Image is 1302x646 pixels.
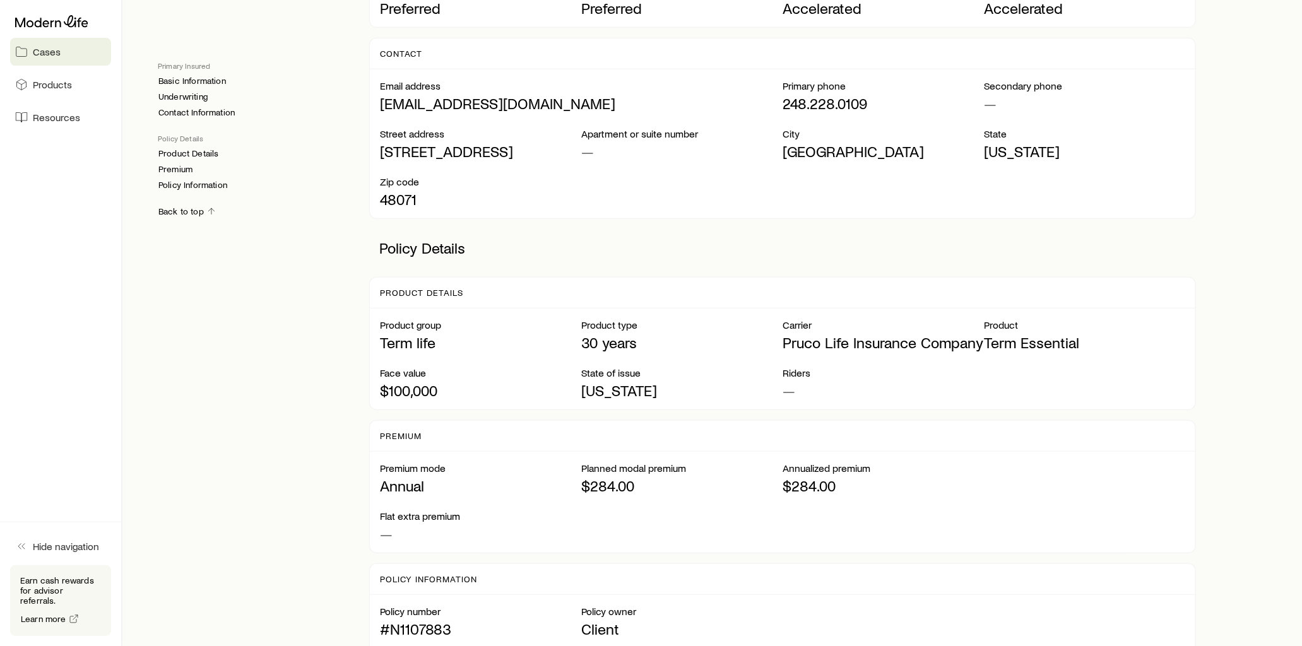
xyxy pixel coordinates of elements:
[984,143,1185,160] p: [US_STATE]
[380,175,581,188] p: Zip code
[380,477,581,495] p: Annual
[158,206,217,218] a: Back to top
[380,334,581,351] p: Term life
[783,382,984,399] p: —
[33,111,80,124] span: Resources
[10,71,111,98] a: Products
[380,574,476,584] p: Policy Information
[33,45,61,58] span: Cases
[158,133,349,143] p: Policy Details
[783,462,984,474] p: Annualized premium
[10,103,111,131] a: Resources
[581,620,783,638] p: Client
[380,367,581,379] p: Face value
[783,319,984,331] p: Carrier
[984,95,1185,112] p: —
[783,79,984,92] p: Primary phone
[581,477,783,495] p: $284.00
[380,288,463,298] p: Product Details
[581,334,783,351] p: 30 years
[380,79,783,92] p: Email address
[380,127,581,140] p: Street address
[783,127,984,140] p: City
[581,605,783,618] p: Policy owner
[380,620,581,638] p: #N1107883
[783,477,984,495] p: $284.00
[380,462,581,474] p: Premium mode
[984,334,1185,351] p: Term Essential
[380,510,581,522] p: Flat extra premium
[783,143,984,160] p: [GEOGRAPHIC_DATA]
[581,127,783,140] p: Apartment or suite number
[10,532,111,560] button: Hide navigation
[158,91,208,102] a: Underwriting
[158,180,228,191] a: Policy Information
[33,78,72,91] span: Products
[783,95,984,112] p: 248.228.0109
[21,614,66,623] span: Learn more
[783,367,984,379] p: Riders
[581,382,783,399] p: [US_STATE]
[581,143,783,160] p: —
[380,525,581,543] p: —
[380,95,783,112] p: [EMAIL_ADDRESS][DOMAIN_NAME]
[158,76,227,86] a: Basic Information
[369,229,1196,267] p: Policy Details
[20,575,101,606] p: Earn cash rewards for advisor referrals.
[984,127,1185,140] p: State
[380,143,581,160] p: [STREET_ADDRESS]
[158,107,235,118] a: Contact Information
[380,191,581,208] p: 48071
[380,431,422,441] p: Premium
[581,462,783,474] p: Planned modal premium
[984,319,1185,331] p: Product
[581,367,783,379] p: State of issue
[783,334,984,351] p: Pruco Life Insurance Company
[158,61,349,71] p: Primary Insured
[380,605,581,618] p: Policy number
[984,79,1185,92] p: Secondary phone
[380,49,422,59] p: Contact
[10,38,111,66] a: Cases
[380,319,581,331] p: Product group
[581,319,783,331] p: Product type
[10,565,111,636] div: Earn cash rewards for advisor referrals.Learn more
[380,382,581,399] p: $100,000
[158,148,219,159] a: Product Details
[158,164,193,175] a: Premium
[33,540,99,553] span: Hide navigation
